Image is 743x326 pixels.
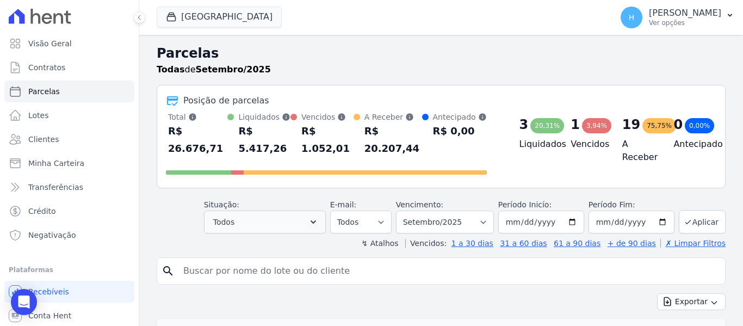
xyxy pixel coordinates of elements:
[4,224,134,246] a: Negativação
[530,118,564,133] div: 20,31%
[157,64,185,75] strong: Todas
[168,122,227,157] div: R$ 26.676,71
[571,116,580,133] div: 1
[183,94,269,107] div: Posição de parcelas
[196,64,271,75] strong: Setembro/2025
[433,122,487,140] div: R$ 0,00
[4,81,134,102] a: Parcelas
[622,138,657,164] h4: A Receber
[519,138,554,151] h4: Liquidados
[28,86,60,97] span: Parcelas
[608,239,656,248] a: + de 90 dias
[685,118,714,133] div: 0,00%
[649,19,721,27] p: Ver opções
[9,263,130,276] div: Plataformas
[162,265,175,278] i: search
[28,110,49,121] span: Lotes
[238,122,290,157] div: R$ 5.417,26
[4,33,134,54] a: Visão Geral
[433,112,487,122] div: Antecipado
[451,239,493,248] a: 1 a 30 dias
[396,200,443,209] label: Vencimento:
[364,122,422,157] div: R$ 20.207,44
[28,38,72,49] span: Visão Geral
[238,112,290,122] div: Liquidados
[28,134,59,145] span: Clientes
[28,206,56,217] span: Crédito
[177,260,721,282] input: Buscar por nome do lote ou do cliente
[157,44,726,63] h2: Parcelas
[157,63,271,76] p: de
[649,8,721,19] p: [PERSON_NAME]
[28,158,84,169] span: Minha Carteira
[589,199,674,211] label: Período Fim:
[330,200,357,209] label: E-mail:
[4,57,134,78] a: Contratos
[498,200,552,209] label: Período Inicío:
[571,138,605,151] h4: Vencidos
[554,239,600,248] a: 61 a 90 dias
[612,2,743,33] button: H [PERSON_NAME] Ver opções
[11,289,37,315] div: Open Intercom Messenger
[4,200,134,222] a: Crédito
[301,122,354,157] div: R$ 1.052,01
[364,112,422,122] div: A Receber
[4,281,134,303] a: Recebíveis
[519,116,529,133] div: 3
[622,116,640,133] div: 19
[361,239,398,248] label: ↯ Atalhos
[4,152,134,174] a: Minha Carteira
[582,118,611,133] div: 3,94%
[213,216,234,229] span: Todos
[4,128,134,150] a: Clientes
[4,176,134,198] a: Transferências
[660,239,726,248] a: ✗ Limpar Filtros
[28,230,76,241] span: Negativação
[673,138,708,151] h4: Antecipado
[4,104,134,126] a: Lotes
[157,7,282,27] button: [GEOGRAPHIC_DATA]
[500,239,547,248] a: 31 a 60 dias
[405,239,447,248] label: Vencidos:
[657,293,726,310] button: Exportar
[204,200,239,209] label: Situação:
[629,14,635,21] span: H
[679,210,726,233] button: Aplicar
[301,112,354,122] div: Vencidos
[204,211,326,233] button: Todos
[28,62,65,73] span: Contratos
[168,112,227,122] div: Total
[673,116,683,133] div: 0
[28,286,69,297] span: Recebíveis
[28,182,83,193] span: Transferências
[28,310,71,321] span: Conta Hent
[642,118,676,133] div: 75,75%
